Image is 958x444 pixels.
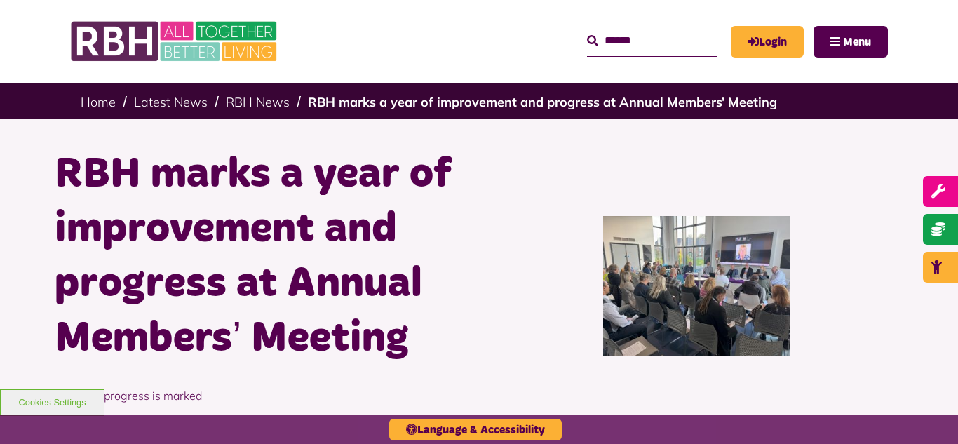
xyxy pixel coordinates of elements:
[843,36,871,48] span: Menu
[389,419,562,440] button: Language & Accessibility
[226,94,290,110] a: RBH News
[70,14,281,69] img: RBH
[55,366,468,425] p: A year of progress is marked
[731,26,804,58] a: MyRBH
[895,381,958,444] iframe: Netcall Web Assistant for live chat
[55,147,468,366] h1: RBH marks a year of improvement and progress at Annual Members’ Meeting
[81,94,116,110] a: Home
[814,26,888,58] button: Navigation
[603,216,790,356] img: Board Meeting (1)
[134,94,208,110] a: Latest News
[308,94,777,110] a: RBH marks a year of improvement and progress at Annual Members’ Meeting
